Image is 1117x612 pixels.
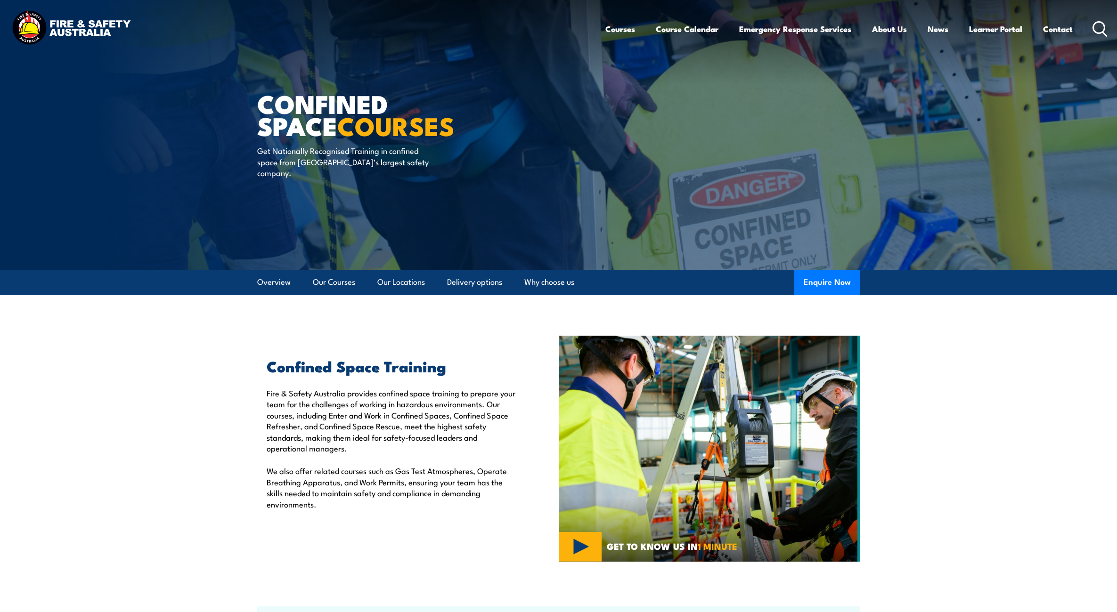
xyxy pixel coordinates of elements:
a: Delivery options [447,270,502,295]
button: Enquire Now [794,270,860,295]
a: Course Calendar [656,16,718,41]
a: Why choose us [524,270,574,295]
a: About Us [872,16,907,41]
h2: Confined Space Training [267,359,515,372]
a: Contact [1043,16,1073,41]
strong: 1 MINUTE [698,539,737,553]
p: Fire & Safety Australia provides confined space training to prepare your team for the challenges ... [267,387,515,453]
p: Get Nationally Recognised Training in confined space from [GEOGRAPHIC_DATA]’s largest safety comp... [257,145,429,178]
h1: Confined Space [257,92,490,136]
a: Learner Portal [969,16,1022,41]
a: Our Courses [313,270,355,295]
a: Courses [605,16,635,41]
p: We also offer related courses such as Gas Test Atmospheres, Operate Breathing Apparatus, and Work... [267,465,515,509]
a: Overview [257,270,291,295]
a: News [928,16,948,41]
a: Emergency Response Services [739,16,851,41]
strong: COURSES [337,105,455,145]
span: GET TO KNOW US IN [607,542,737,550]
img: Confined Space Courses Australia [559,336,860,562]
a: Our Locations [377,270,425,295]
